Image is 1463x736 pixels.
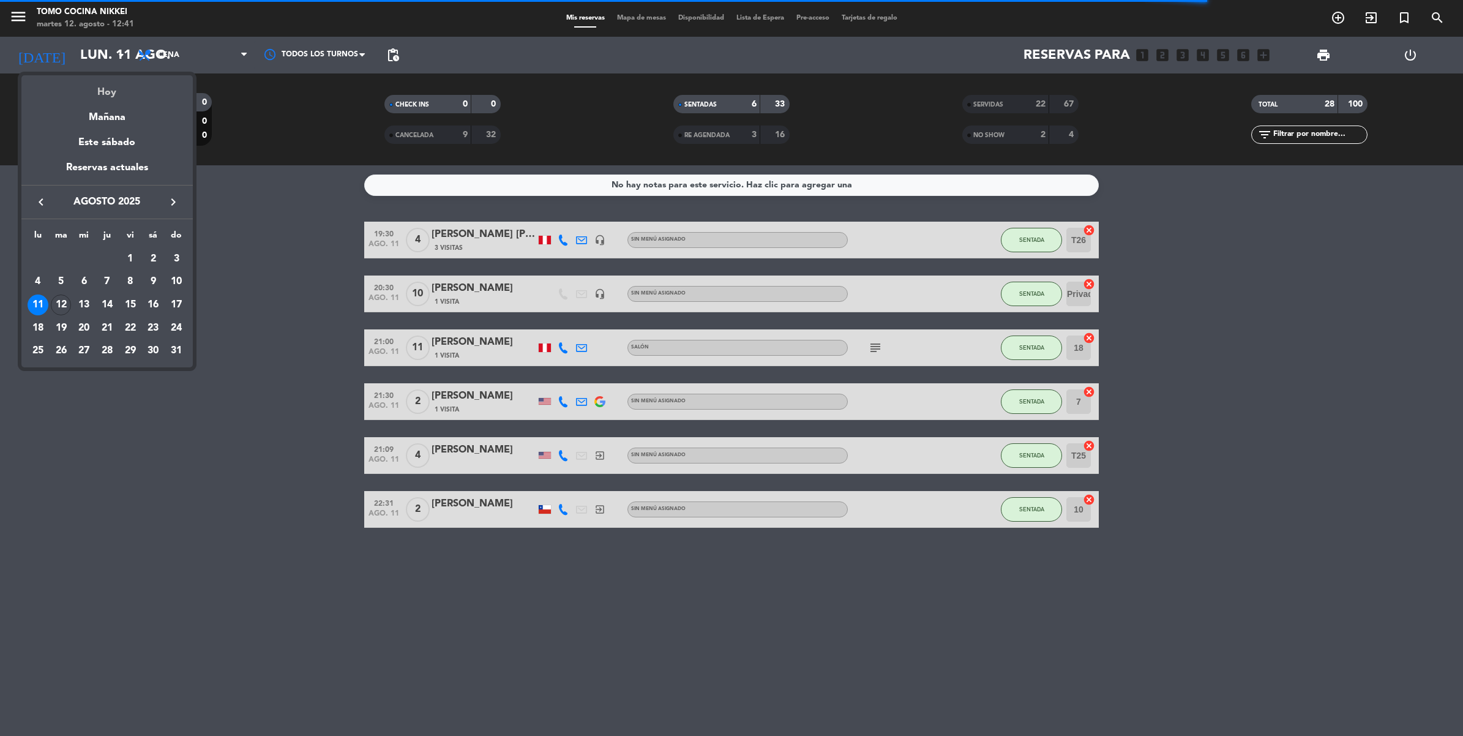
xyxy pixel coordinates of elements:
th: martes [50,228,73,247]
th: sábado [142,228,165,247]
td: 4 de agosto de 2025 [26,271,50,294]
div: 9 [143,271,163,292]
td: 21 de agosto de 2025 [95,317,119,340]
td: 27 de agosto de 2025 [72,340,95,363]
td: 3 de agosto de 2025 [165,247,188,271]
td: 29 de agosto de 2025 [119,340,142,363]
td: 15 de agosto de 2025 [119,293,142,317]
div: 13 [73,295,94,315]
div: 23 [143,318,163,339]
div: 2 [143,249,163,269]
div: 12 [51,295,72,315]
td: 28 de agosto de 2025 [95,340,119,363]
div: 18 [28,318,48,339]
td: 23 de agosto de 2025 [142,317,165,340]
td: 20 de agosto de 2025 [72,317,95,340]
div: Este sábado [21,126,193,160]
span: agosto 2025 [52,194,162,210]
td: 19 de agosto de 2025 [50,317,73,340]
td: 10 de agosto de 2025 [165,271,188,294]
i: keyboard_arrow_left [34,195,48,209]
div: 22 [120,318,141,339]
td: 26 de agosto de 2025 [50,340,73,363]
td: 2 de agosto de 2025 [142,247,165,271]
button: keyboard_arrow_left [30,194,52,210]
td: 17 de agosto de 2025 [165,293,188,317]
div: Reservas actuales [21,160,193,185]
th: domingo [165,228,188,247]
td: AGO. [26,247,119,271]
div: 21 [97,318,118,339]
div: 6 [73,271,94,292]
td: 1 de agosto de 2025 [119,247,142,271]
div: 28 [97,341,118,362]
td: 9 de agosto de 2025 [142,271,165,294]
td: 18 de agosto de 2025 [26,317,50,340]
td: 8 de agosto de 2025 [119,271,142,294]
th: viernes [119,228,142,247]
div: 27 [73,341,94,362]
td: 7 de agosto de 2025 [95,271,119,294]
div: 25 [28,341,48,362]
div: 26 [51,341,72,362]
td: 11 de agosto de 2025 [26,293,50,317]
td: 30 de agosto de 2025 [142,340,165,363]
div: 11 [28,295,48,315]
div: 5 [51,271,72,292]
div: 7 [97,271,118,292]
th: lunes [26,228,50,247]
div: 8 [120,271,141,292]
div: 16 [143,295,163,315]
td: 5 de agosto de 2025 [50,271,73,294]
div: 19 [51,318,72,339]
div: 15 [120,295,141,315]
div: 30 [143,341,163,362]
div: 24 [166,318,187,339]
td: 14 de agosto de 2025 [95,293,119,317]
td: 24 de agosto de 2025 [165,317,188,340]
th: jueves [95,228,119,247]
div: 29 [120,341,141,362]
td: 6 de agosto de 2025 [72,271,95,294]
i: keyboard_arrow_right [166,195,181,209]
div: 10 [166,271,187,292]
div: Mañana [21,100,193,126]
div: 4 [28,271,48,292]
td: 31 de agosto de 2025 [165,340,188,363]
div: 20 [73,318,94,339]
div: 1 [120,249,141,269]
div: Hoy [21,75,193,100]
button: keyboard_arrow_right [162,194,184,210]
td: 22 de agosto de 2025 [119,317,142,340]
td: 25 de agosto de 2025 [26,340,50,363]
div: 3 [166,249,187,269]
div: 17 [166,295,187,315]
th: miércoles [72,228,95,247]
div: 31 [166,341,187,362]
td: 16 de agosto de 2025 [142,293,165,317]
td: 12 de agosto de 2025 [50,293,73,317]
div: 14 [97,295,118,315]
td: 13 de agosto de 2025 [72,293,95,317]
